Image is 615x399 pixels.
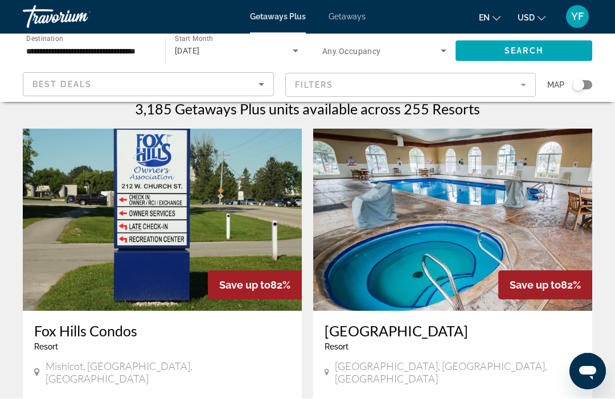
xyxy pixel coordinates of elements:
[26,35,63,43] span: Destination
[250,13,306,22] a: Getaways Plus
[505,47,543,56] span: Search
[518,14,535,23] span: USD
[23,2,137,32] a: Travorium
[510,279,561,291] span: Save up to
[498,271,592,300] div: 82%
[208,271,302,300] div: 82%
[518,10,546,26] button: Change currency
[563,5,592,29] button: User Menu
[285,73,536,98] button: Filter
[335,360,581,385] span: [GEOGRAPHIC_DATA], [GEOGRAPHIC_DATA], [GEOGRAPHIC_DATA]
[322,47,381,56] span: Any Occupancy
[32,80,92,89] span: Best Deals
[569,353,606,390] iframe: Button to launch messaging window
[325,343,348,352] span: Resort
[23,129,302,311] img: 1245E02X.jpg
[329,13,366,22] a: Getaways
[175,35,213,43] span: Start Month
[479,14,490,23] span: en
[219,279,270,291] span: Save up to
[313,129,592,311] img: 3283O01X.jpg
[32,78,264,92] mat-select: Sort by
[479,10,501,26] button: Change language
[34,323,290,340] a: Fox Hills Condos
[571,11,584,23] span: YF
[135,101,480,118] h1: 3,185 Getaways Plus units available across 255 Resorts
[325,323,581,340] a: [GEOGRAPHIC_DATA]
[456,41,592,61] button: Search
[547,77,564,93] span: Map
[34,343,58,352] span: Resort
[175,47,200,56] span: [DATE]
[46,360,290,385] span: Mishicot, [GEOGRAPHIC_DATA], [GEOGRAPHIC_DATA]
